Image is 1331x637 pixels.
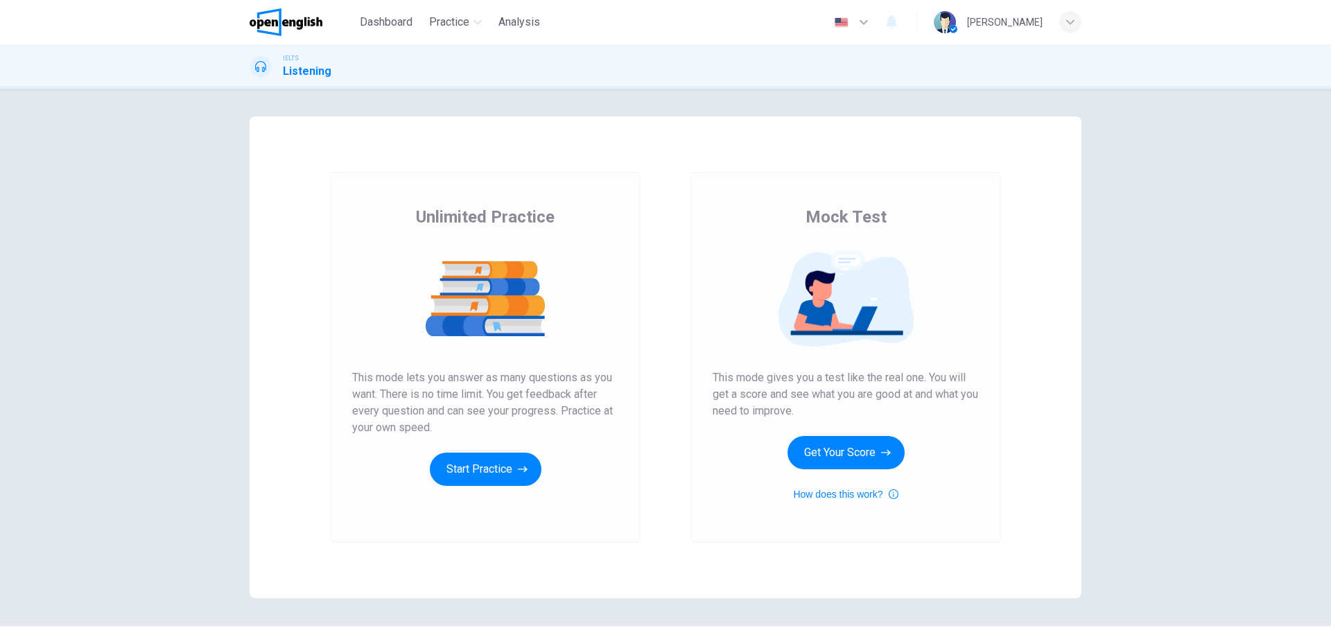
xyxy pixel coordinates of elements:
[806,206,887,228] span: Mock Test
[934,11,956,33] img: Profile picture
[250,8,322,36] img: OpenEnglish logo
[250,8,354,36] a: OpenEnglish logo
[424,10,487,35] button: Practice
[793,486,898,503] button: How does this work?
[283,53,299,63] span: IELTS
[498,14,540,30] span: Analysis
[360,14,412,30] span: Dashboard
[352,369,618,436] span: This mode lets you answer as many questions as you want. There is no time limit. You get feedback...
[493,10,546,35] button: Analysis
[429,14,469,30] span: Practice
[354,10,418,35] button: Dashboard
[283,63,331,80] h1: Listening
[713,369,979,419] span: This mode gives you a test like the real one. You will get a score and see what you are good at a...
[833,17,850,28] img: en
[967,14,1043,30] div: [PERSON_NAME]
[416,206,555,228] span: Unlimited Practice
[430,453,541,486] button: Start Practice
[788,436,905,469] button: Get Your Score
